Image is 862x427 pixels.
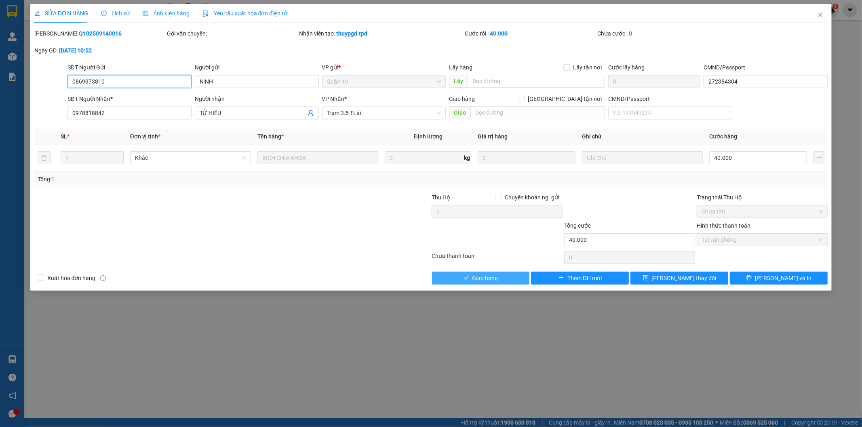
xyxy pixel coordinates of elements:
[100,275,106,281] span: info-circle
[449,64,472,71] span: Lấy hàng
[449,106,470,119] span: Giao
[34,10,88,17] span: SỬA ĐƠN HÀNG
[449,96,475,102] span: Giao hàng
[414,133,443,140] span: Định lượng
[746,275,752,281] span: printer
[449,75,468,88] span: Lấy
[257,133,284,140] span: Tên hàng
[567,274,602,283] span: Thêm ĐH mới
[478,151,575,164] input: 0
[59,47,92,54] b: [DATE] 10:52
[608,94,732,103] div: CMND/Passport
[697,222,750,229] label: Hình thức thanh toán
[490,30,508,37] b: 40.000
[579,129,706,144] th: Ghi chú
[44,274,99,283] span: Xuất hóa đơn hàng
[61,133,67,140] span: SL
[643,275,649,281] span: save
[34,10,40,16] span: edit
[202,10,288,17] span: Yêu cầu xuất hóa đơn điện tử
[195,63,319,72] div: Người gửi
[38,175,333,184] div: Tổng: 1
[71,8,90,16] span: Nhận:
[652,274,717,283] span: [PERSON_NAME] thay đổi
[135,152,246,164] span: Khác
[597,29,728,38] div: Chưa cước :
[327,75,441,88] span: Quận 10
[195,94,319,103] div: Người nhận
[755,274,811,283] span: [PERSON_NAME] và In
[7,8,19,16] span: Gửi:
[71,7,135,17] div: Quận 10
[608,75,700,88] input: Cước lấy hàng
[322,63,446,72] div: VP gửi
[202,10,209,17] img: icon
[582,151,703,164] input: Ghi Chú
[463,151,471,164] span: kg
[71,17,135,26] div: [PERSON_NAME]
[101,10,107,16] span: clock-circle
[432,272,530,285] button: checkGiao hàng
[709,133,737,140] span: Cước hàng
[101,10,130,17] span: Lịch sử
[7,47,65,57] div: 075064000574
[478,133,508,140] span: Giá trị hàng
[299,29,464,38] div: Nhân viên tạo:
[327,107,441,119] span: Trạm 3.5 TLài
[432,194,450,201] span: Thu Hộ
[697,193,828,202] div: Trạng thái Thu Hộ
[130,133,160,140] span: Đơn vị tính
[465,29,596,38] div: Cước rồi :
[531,272,629,285] button: plusThêm ĐH mới
[472,274,498,283] span: Giao hàng
[809,4,832,27] button: Close
[525,94,605,103] span: [GEOGRAPHIC_DATA] tận nơi
[564,222,591,229] span: Tổng cước
[730,272,828,285] button: printer[PERSON_NAME] và In
[702,205,823,218] span: Chưa thu
[322,96,345,102] span: VP Nhận
[608,64,645,71] label: Cước lấy hàng
[629,30,632,37] b: 0
[308,110,314,116] span: user-add
[143,10,148,16] span: picture
[470,106,605,119] input: Dọc đường
[79,30,122,37] b: Q102509140016
[67,94,192,103] div: SĐT Người Nhận
[630,272,728,285] button: save[PERSON_NAME] thay đổi
[570,63,605,72] span: Lấy tận nơi
[702,234,823,246] span: Tại văn phòng
[34,46,165,55] div: Ngày GD:
[7,26,65,36] div: văn y
[502,193,563,202] span: Chuyển khoản ng. gửi
[468,75,605,88] input: Dọc đường
[704,63,828,72] div: CMND/Passport
[34,29,165,38] div: [PERSON_NAME]:
[167,29,298,38] div: Gói vận chuyển:
[38,151,51,164] button: delete
[67,63,192,72] div: SĐT Người Gửi
[814,151,824,164] button: plus
[257,151,378,164] input: VD: Bàn, Ghế
[817,12,824,18] span: close
[7,7,65,26] div: Trạm 3.5 TLài
[143,10,190,17] span: Ảnh kiện hàng
[464,275,469,281] span: check
[559,275,564,281] span: plus
[431,251,564,266] div: Chưa thanh toán
[337,30,368,37] b: thuypgd.tpd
